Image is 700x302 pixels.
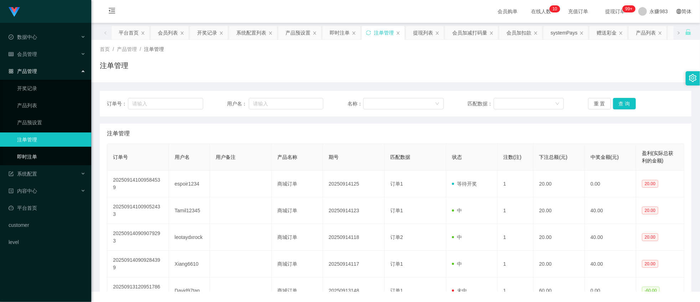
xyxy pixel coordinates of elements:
a: 产品列表 [17,98,86,113]
td: Tamil12345 [169,197,210,224]
td: 1 [498,171,534,197]
div: systemPays [551,26,577,40]
i: 图标: close [580,31,584,35]
td: 20.00 [534,197,585,224]
td: 40.00 [585,251,636,277]
span: 用户名： [227,100,248,108]
span: 系统配置 [9,171,37,177]
i: 图标: unlock [685,29,691,35]
td: 1 [498,197,534,224]
p: 1 [552,5,555,12]
i: 图标: down [555,101,560,106]
i: 图标: global [676,9,681,14]
input: 请输入 [128,98,203,109]
i: 图标: profile [9,188,14,193]
td: 202509141009584539 [107,171,169,197]
div: 注单管理 [374,26,394,40]
div: 系统配置列表 [236,26,266,40]
div: 会员加扣款 [506,26,531,40]
button: 查 询 [613,98,636,109]
td: 20250914117 [323,251,385,277]
sup: 10 [550,5,560,12]
i: 图标: sync [366,30,371,35]
input: 请输入 [249,98,324,109]
span: / [113,46,114,52]
td: 商城订单 [272,197,323,224]
span: 订单号： [107,100,128,108]
i: 图标: close [435,31,439,35]
div: 即时注单 [330,26,350,40]
td: leotaydxrock [169,224,210,251]
td: 20.00 [534,251,585,277]
span: 20.00 [642,180,658,188]
span: 订单1 [390,261,403,267]
span: 产品名称 [277,154,297,160]
span: 产品管理 [117,46,137,52]
div: 提现列表 [413,26,433,40]
span: 中 [452,261,462,267]
span: 未中 [452,288,467,293]
span: 会员管理 [9,51,37,57]
span: 数据中心 [9,34,37,40]
td: 20250914125 [323,171,385,197]
span: 中奖金额(元) [591,154,619,160]
span: 盈利(实际总获利的金额) [642,150,674,163]
a: customer [9,218,86,232]
td: 1 [498,224,534,251]
span: 匹配数据： [468,100,494,108]
span: 订单2 [390,234,403,240]
td: 202509141009052433 [107,197,169,224]
span: 订单1 [390,181,403,187]
td: 0.00 [585,171,636,197]
i: 图标: right [677,31,680,35]
span: 提现订单 [602,9,629,14]
i: 图标: table [9,52,14,57]
i: 图标: close [313,31,317,35]
span: 等待开奖 [452,181,477,187]
a: level [9,235,86,249]
td: espoir1234 [169,171,210,197]
td: 商城订单 [272,251,323,277]
span: 注单管理 [107,129,130,138]
span: 匹配数据 [390,154,410,160]
span: 注数(注) [503,154,521,160]
span: 订单号 [113,154,128,160]
i: 图标: close [352,31,356,35]
span: 首页 [100,46,110,52]
span: 中 [452,234,462,240]
span: 期号 [329,154,339,160]
td: 商城订单 [272,171,323,197]
a: 即时注单 [17,150,86,164]
span: 充值订单 [565,9,592,14]
i: 图标: down [435,101,439,106]
i: 图标: close [619,31,623,35]
i: 图标: menu-fold [100,0,124,23]
span: 注单管理 [144,46,164,52]
span: 20.00 [642,260,658,268]
i: 图标: appstore-o [9,69,14,74]
span: 在线人数 [528,9,555,14]
span: 订单1 [390,208,403,213]
td: 40.00 [585,224,636,251]
a: 注单管理 [17,132,86,147]
div: 会员列表 [158,26,178,40]
td: Xiang6610 [169,251,210,277]
div: 开奖记录 [197,26,217,40]
i: 图标: close [489,31,494,35]
span: 20.00 [642,233,658,241]
i: 图标: form [9,171,14,176]
td: 20250914123 [323,197,385,224]
span: 用户备注 [216,154,236,160]
td: 20.00 [534,224,585,251]
i: 图标: close [658,31,662,35]
td: 40.00 [585,197,636,224]
p: 0 [555,5,557,12]
div: 平台首页 [119,26,139,40]
span: 中 [452,208,462,213]
span: 下注总额(元) [539,154,567,160]
i: 图标: close [180,31,184,35]
sup: 290 [622,5,635,12]
span: 产品管理 [9,68,37,74]
span: 20.00 [642,207,658,214]
i: 图标: close [534,31,538,35]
